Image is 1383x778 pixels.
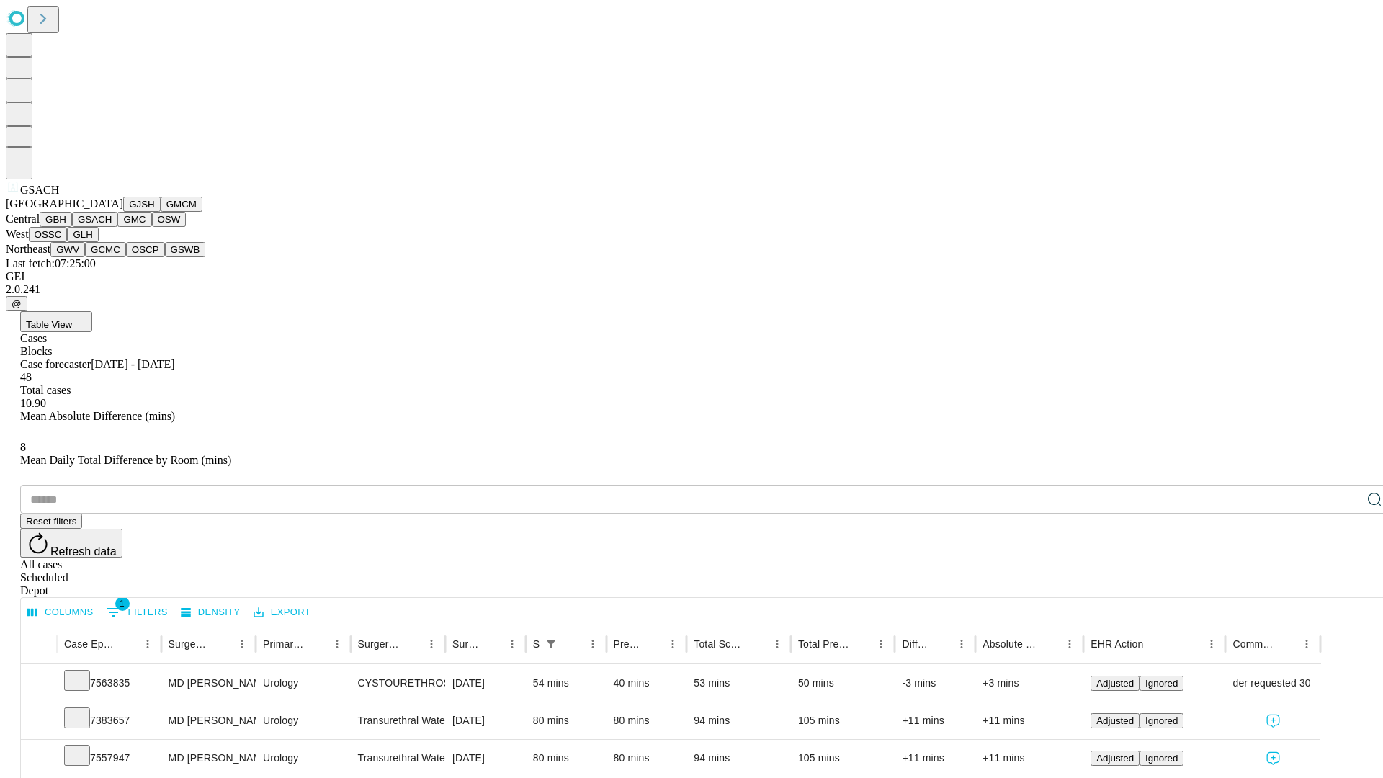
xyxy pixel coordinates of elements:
div: Total Predicted Duration [798,638,850,650]
button: Sort [482,634,502,654]
span: Central [6,213,40,225]
button: Menu [1060,634,1080,654]
button: Sort [1039,634,1060,654]
button: Menu [663,634,683,654]
button: Show filters [103,601,171,624]
div: Total Scheduled Duration [694,638,746,650]
button: GBH [40,212,72,227]
div: 1 active filter [541,634,561,654]
button: Menu [1201,634,1222,654]
button: GWV [50,242,85,257]
button: GMCM [161,197,202,212]
div: Primary Service [263,638,305,650]
button: Show filters [541,634,561,654]
div: MD [PERSON_NAME] R Md [169,702,249,739]
button: Sort [1145,634,1165,654]
div: EHR Action [1091,638,1143,650]
span: [GEOGRAPHIC_DATA] [6,197,123,210]
div: +3 mins [983,665,1076,702]
button: Ignored [1140,713,1183,728]
button: Reset filters [20,514,82,529]
button: Refresh data [20,529,122,558]
button: Adjusted [1091,676,1140,691]
div: 80 mins [533,740,599,777]
button: Ignored [1140,676,1183,691]
span: 10.90 [20,397,46,409]
div: [DATE] [452,702,519,739]
div: Transurethral Waterjet [MEDICAL_DATA] of [MEDICAL_DATA] [358,702,438,739]
div: [DATE] [452,740,519,777]
div: -3 mins [902,665,968,702]
span: Ignored [1145,753,1178,764]
div: GEI [6,270,1377,283]
button: Table View [20,311,92,332]
span: Ignored [1145,678,1178,689]
div: Urology [263,702,343,739]
span: Total cases [20,384,71,396]
div: 94 mins [694,740,784,777]
div: +11 mins [983,740,1076,777]
button: Menu [583,634,603,654]
div: Predicted In Room Duration [614,638,642,650]
span: @ [12,298,22,309]
button: Select columns [24,602,97,624]
span: provider requested 30 mins [1210,665,1335,702]
div: Surgery Date [452,638,480,650]
div: 94 mins [694,702,784,739]
button: Expand [28,671,50,697]
button: Sort [307,634,327,654]
button: GJSH [123,197,161,212]
button: Sort [643,634,663,654]
button: Sort [212,634,232,654]
span: West [6,228,29,240]
span: [DATE] - [DATE] [91,358,174,370]
span: Last fetch: 07:25:00 [6,257,96,269]
button: Sort [747,634,767,654]
div: Difference [902,638,930,650]
button: Expand [28,709,50,734]
button: Sort [117,634,138,654]
button: Sort [931,634,952,654]
button: Sort [401,634,421,654]
button: GLH [67,227,98,242]
div: 80 mins [533,702,599,739]
div: Case Epic Id [64,638,116,650]
div: 80 mins [614,702,680,739]
span: Adjusted [1096,715,1134,726]
span: Northeast [6,243,50,255]
button: GMC [117,212,151,227]
button: Density [177,602,244,624]
div: Transurethral Waterjet [MEDICAL_DATA] of [MEDICAL_DATA] [358,740,438,777]
button: OSSC [29,227,68,242]
div: 54 mins [533,665,599,702]
button: OSCP [126,242,165,257]
div: Surgery Name [358,638,400,650]
div: Scheduled In Room Duration [533,638,540,650]
button: Adjusted [1091,713,1140,728]
button: Menu [952,634,972,654]
span: Adjusted [1096,678,1134,689]
div: CYSTOURETHROSCOPY WITH INSERTION URETERAL [MEDICAL_DATA] [358,665,438,702]
div: 105 mins [798,702,888,739]
span: Mean Daily Total Difference by Room (mins) [20,454,231,466]
div: 7557947 [64,740,154,777]
span: Refresh data [50,545,117,558]
div: 80 mins [614,740,680,777]
div: Absolute Difference [983,638,1038,650]
div: MD [PERSON_NAME] R Md [169,740,249,777]
div: 7383657 [64,702,154,739]
button: Menu [232,634,252,654]
div: 50 mins [798,665,888,702]
span: Adjusted [1096,753,1134,764]
button: OSW [152,212,187,227]
button: Menu [138,634,158,654]
button: Menu [327,634,347,654]
span: Ignored [1145,715,1178,726]
div: 105 mins [798,740,888,777]
button: Sort [1276,634,1297,654]
button: GCMC [85,242,126,257]
div: 40 mins [614,665,680,702]
div: 2.0.241 [6,283,1377,296]
span: Table View [26,319,72,330]
button: Menu [871,634,891,654]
